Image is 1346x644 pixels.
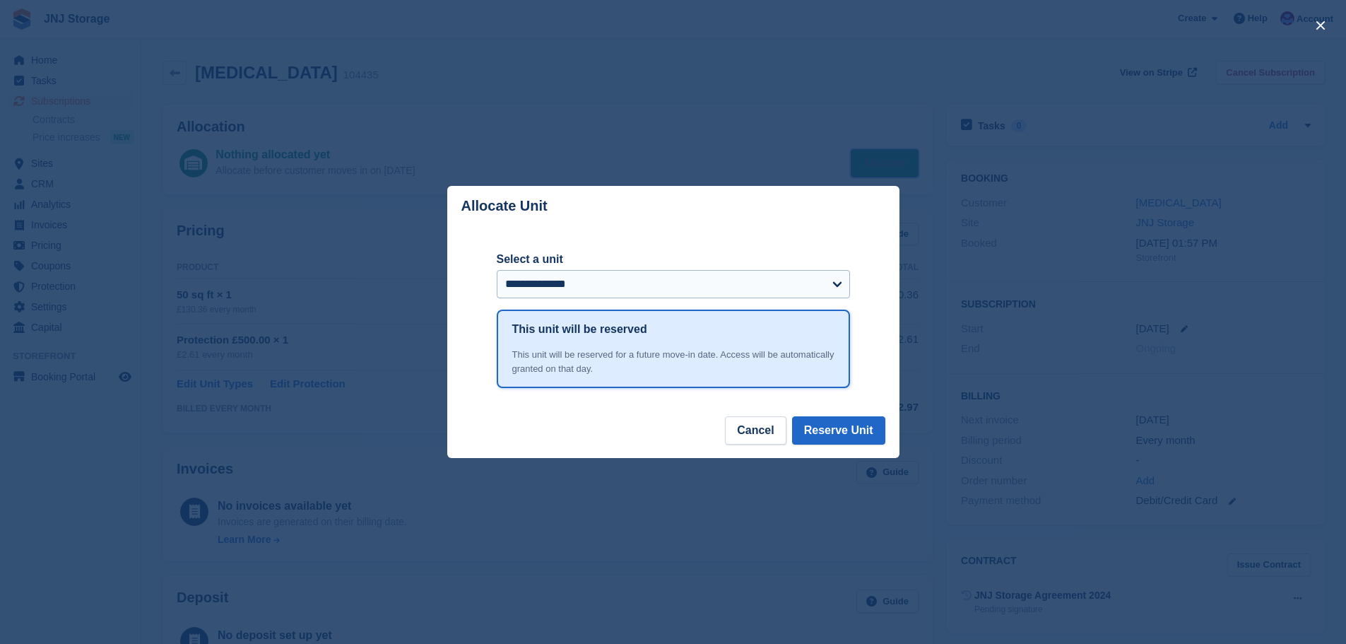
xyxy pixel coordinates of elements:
[512,348,834,375] div: This unit will be reserved for a future move-in date. Access will be automatically granted on tha...
[792,416,885,445] button: Reserve Unit
[497,251,850,268] label: Select a unit
[1309,14,1332,37] button: close
[512,321,647,338] h1: This unit will be reserved
[725,416,786,445] button: Cancel
[461,198,548,214] p: Allocate Unit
